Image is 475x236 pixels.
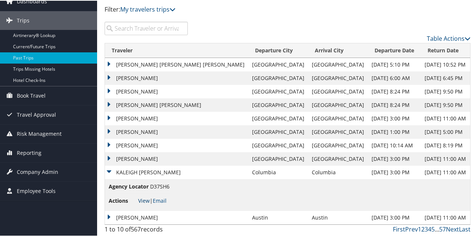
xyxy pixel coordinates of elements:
[105,43,248,57] th: Traveler: activate to sort column ascending
[17,86,46,104] span: Book Travel
[425,224,428,233] a: 3
[248,98,308,111] td: [GEOGRAPHIC_DATA]
[17,10,30,29] span: Trips
[308,125,368,138] td: [GEOGRAPHIC_DATA]
[120,4,176,13] a: My travelers trips
[405,224,418,233] a: Prev
[368,138,421,151] td: [DATE] 10:14 AM
[138,196,150,203] a: View
[248,151,308,165] td: [GEOGRAPHIC_DATA]
[105,138,248,151] td: [PERSON_NAME]
[418,224,421,233] a: 1
[105,71,248,84] td: [PERSON_NAME]
[368,98,421,111] td: [DATE] 8:24 PM
[368,210,421,224] td: [DATE] 3:00 PM
[421,138,470,151] td: [DATE] 8:19 PM
[431,224,435,233] a: 5
[421,98,470,111] td: [DATE] 9:50 PM
[248,138,308,151] td: [GEOGRAPHIC_DATA]
[105,98,248,111] td: [PERSON_NAME] [PERSON_NAME]
[421,84,470,98] td: [DATE] 9:50 PM
[248,210,308,224] td: Austin
[105,4,348,14] p: Filter:
[421,111,470,125] td: [DATE] 11:00 AM
[105,57,248,71] td: [PERSON_NAME] [PERSON_NAME] [PERSON_NAME]
[308,57,368,71] td: [GEOGRAPHIC_DATA]
[105,21,188,34] input: Search Traveler or Arrival City
[421,125,470,138] td: [DATE] 5:00 PM
[368,43,421,57] th: Departure Date: activate to sort column ascending
[308,84,368,98] td: [GEOGRAPHIC_DATA]
[17,181,56,200] span: Employee Tools
[248,57,308,71] td: [GEOGRAPHIC_DATA]
[435,224,439,233] span: …
[17,124,62,142] span: Risk Management
[427,34,471,42] a: Table Actions
[308,138,368,151] td: [GEOGRAPHIC_DATA]
[248,111,308,125] td: [GEOGRAPHIC_DATA]
[421,210,470,224] td: [DATE] 11:00 AM
[368,151,421,165] td: [DATE] 3:00 PM
[439,224,446,233] a: 57
[248,165,308,178] td: Columbia
[368,111,421,125] td: [DATE] 3:00 PM
[105,84,248,98] td: [PERSON_NAME]
[308,43,368,57] th: Arrival City: activate to sort column ascending
[17,105,56,123] span: Travel Approval
[308,151,368,165] td: [GEOGRAPHIC_DATA]
[153,196,167,203] a: Email
[308,210,368,224] td: Austin
[368,71,421,84] td: [DATE] 6:00 AM
[105,125,248,138] td: [PERSON_NAME]
[428,224,431,233] a: 4
[17,162,58,181] span: Company Admin
[368,57,421,71] td: [DATE] 5:10 PM
[308,111,368,125] td: [GEOGRAPHIC_DATA]
[421,57,470,71] td: [DATE] 10:52 PM
[248,125,308,138] td: [GEOGRAPHIC_DATA]
[421,71,470,84] td: [DATE] 6:45 PM
[308,165,368,178] td: Columbia
[421,151,470,165] td: [DATE] 11:00 AM
[368,84,421,98] td: [DATE] 8:24 PM
[421,165,470,178] td: [DATE] 11:00 AM
[105,111,248,125] td: [PERSON_NAME]
[368,125,421,138] td: [DATE] 1:00 PM
[459,224,471,233] a: Last
[17,143,41,162] span: Reporting
[421,224,425,233] a: 2
[248,84,308,98] td: [GEOGRAPHIC_DATA]
[308,98,368,111] td: [GEOGRAPHIC_DATA]
[105,151,248,165] td: [PERSON_NAME]
[109,182,149,190] span: Agency Locator
[248,43,308,57] th: Departure City: activate to sort column ascending
[109,196,137,204] span: Actions
[446,224,459,233] a: Next
[150,182,170,189] span: D37SH6
[138,196,167,203] span: |
[393,224,405,233] a: First
[368,165,421,178] td: [DATE] 3:00 PM
[105,165,248,178] td: KALEIGH [PERSON_NAME]
[248,71,308,84] td: [GEOGRAPHIC_DATA]
[308,71,368,84] td: [GEOGRAPHIC_DATA]
[105,210,248,224] td: [PERSON_NAME]
[131,224,141,233] span: 567
[421,43,470,57] th: Return Date: activate to sort column ascending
